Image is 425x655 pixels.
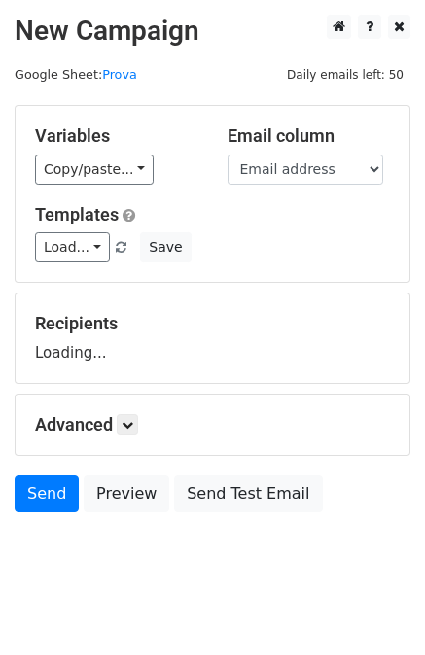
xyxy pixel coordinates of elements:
[35,155,154,185] a: Copy/paste...
[280,64,410,86] span: Daily emails left: 50
[140,232,191,262] button: Save
[35,313,390,334] h5: Recipients
[35,204,119,224] a: Templates
[35,232,110,262] a: Load...
[35,313,390,363] div: Loading...
[35,414,390,435] h5: Advanced
[15,67,137,82] small: Google Sheet:
[35,125,198,147] h5: Variables
[84,475,169,512] a: Preview
[280,67,410,82] a: Daily emails left: 50
[174,475,322,512] a: Send Test Email
[15,15,410,48] h2: New Campaign
[15,475,79,512] a: Send
[228,125,391,147] h5: Email column
[102,67,137,82] a: Prova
